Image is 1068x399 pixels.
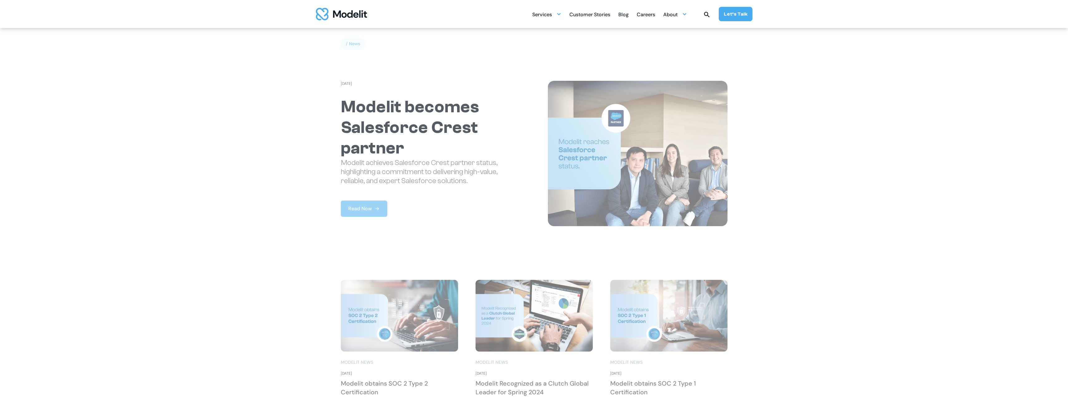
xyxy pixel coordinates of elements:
img: arrow right [375,206,380,211]
div: [DATE] [341,371,458,377]
img: Modelit obtains SOC 2 Type 1 Certification [610,280,727,352]
a: Read Now [341,201,387,217]
div: Modelit News [476,359,508,366]
a: Careers [637,8,655,20]
div: Services [532,8,561,20]
div: About [663,9,678,21]
a: Customer Stories [569,8,610,20]
div: Customer Stories [569,9,610,21]
a: Blog [618,8,629,20]
div: Careers [637,9,655,21]
div: [DATE] [341,81,352,87]
h2: Modelit obtains SOC 2 Type 1 Certification [610,379,727,397]
div: About [663,8,687,20]
div: Blog [618,9,629,21]
div: Read Now [348,205,372,212]
h2: Modelit Recognized as a Clutch Global Leader for Spring 2024 [476,379,593,397]
a: Let’s Talk [719,7,752,21]
div: Modelit News [341,359,373,366]
h2: Modelit obtains SOC 2 Type 2 Certification [341,379,458,397]
div: Let’s Talk [724,11,747,17]
div: Modelit News [610,359,643,366]
div: Services [532,9,552,21]
div: [DATE] [476,371,593,377]
h1: Modelit becomes Salesforce Crest partner [341,97,520,158]
div: [DATE] [610,371,727,377]
a: home [316,8,367,20]
p: Modelit achieves Salesforce Crest partner status, highlighting a commitment to delivering high-va... [341,158,520,185]
img: modelit logo [316,8,367,20]
div: / News [341,38,365,50]
img: Modelit Experts collaborating on a Salesforce project [476,280,593,352]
